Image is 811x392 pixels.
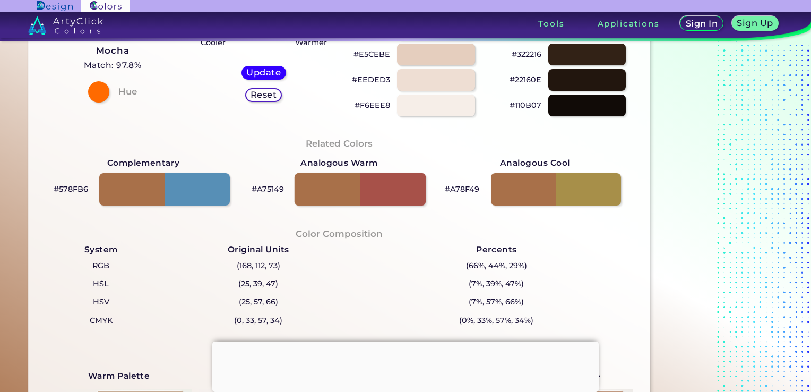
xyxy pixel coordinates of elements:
[300,156,378,170] strong: Analogous Warm
[46,243,157,257] h5: System
[252,183,284,195] p: #A75149
[37,1,72,11] img: ArtyClick Design logo
[46,311,157,329] p: CMYK
[201,36,226,49] p: Cooler
[157,243,360,257] h5: Original Units
[46,275,157,293] p: HSL
[738,19,772,27] h5: Sign Up
[296,226,383,242] h4: Color Composition
[107,156,180,170] strong: Complementary
[360,243,633,257] h5: Percents
[360,257,633,275] p: (66%, 44%, 29%)
[46,293,157,311] p: HSV
[598,20,660,28] h3: Applications
[360,293,633,311] p: (7%, 57%, 66%)
[360,275,633,293] p: (7%, 39%, 47%)
[518,371,601,381] strong: Analogous Palette
[687,20,717,28] h5: Sign In
[84,58,142,72] h5: Match: 97.8%
[157,275,360,293] p: (25, 39, 47)
[46,257,157,275] p: RGB
[54,183,88,195] p: #578FB6
[118,84,137,99] h4: Hue
[510,73,541,86] p: #22160E
[212,342,599,389] iframe: Advertisement
[84,42,142,73] a: Mocha Match: 97.8%
[681,16,721,30] a: Sign In
[252,91,276,99] h5: Reset
[445,183,479,195] p: #A78F49
[512,48,541,61] p: #322216
[157,293,360,311] p: (25, 57, 66)
[500,156,570,170] strong: Analogous Cool
[352,73,390,86] p: #EEDED3
[28,16,103,35] img: logo_artyclick_colors_white.svg
[295,36,327,49] p: Warmer
[353,48,390,61] p: #E5CEBE
[248,69,280,76] h5: Update
[360,311,633,329] p: (0%, 33%, 57%, 34%)
[84,45,142,57] h3: Mocha
[538,20,564,28] h3: Tools
[306,136,373,151] h4: Related Colors
[355,99,390,112] p: #F6EEE8
[734,16,777,30] a: Sign Up
[88,371,150,381] strong: Warm Palette
[157,311,360,329] p: (0, 33, 57, 34)
[157,257,360,275] p: (168, 112, 73)
[510,99,541,112] p: #110B07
